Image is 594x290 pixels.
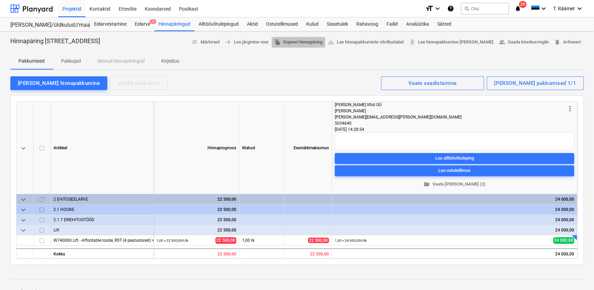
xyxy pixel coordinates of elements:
[156,239,188,242] small: 1,00 × 22 500,00€ / tk
[18,79,100,88] div: [PERSON_NAME] hinnapakkumine
[90,17,131,31] a: Eelarvestamine
[409,38,494,46] span: Lae hinnapakkumise [PERSON_NAME]
[553,237,574,244] span: 24 000,00
[464,6,470,11] span: search
[335,239,367,242] small: 1,00 × 24 000,00€ / tk
[154,102,239,194] div: Hinnaprognoos
[19,206,27,214] span: keyboard_arrow_down
[328,39,334,45] span: save_alt
[553,6,575,11] span: T. Räämet
[154,248,239,259] div: 22 500,00
[19,226,27,235] span: keyboard_arrow_down
[406,37,496,48] a: Lae hinnapakkumise [PERSON_NAME]
[156,225,236,235] div: 22 500,00
[335,225,574,235] div: 24 000,00
[494,79,576,88] div: [PERSON_NAME] pakkumised 1/1
[54,204,151,214] div: 2.1 HOONE
[54,235,151,245] div: W740000 Lift - Affordable toode, RST (4 peatustaset) + GSM moodul
[51,248,154,259] div: Kokku
[262,17,302,31] a: Ostutellimused
[382,17,402,31] a: Failid
[335,194,574,204] div: 24 000,00
[409,39,415,45] span: attach_file
[19,144,27,152] span: keyboard_arrow_down
[239,102,284,194] div: Mahud
[554,38,581,46] span: Arhiveeri
[222,37,272,48] button: Loo järgmine voor
[61,58,81,65] p: Pakkujad
[19,196,27,204] span: keyboard_arrow_down
[461,3,509,14] button: Otsi
[19,216,27,224] span: keyboard_arrow_down
[274,39,281,45] span: file_copy
[239,235,284,245] div: 1,00 tk
[560,257,594,290] iframe: Chat Widget
[215,237,236,244] span: 22 500,00
[325,37,406,48] a: Lae hinnapakkumiste võrdlustabel
[54,194,151,204] div: 2 EHITUSEELARVE
[335,153,574,164] button: Loo alltöövõtuleping
[335,108,566,114] div: [PERSON_NAME]
[332,248,577,259] div: 24 000,00
[424,181,430,187] span: folder
[554,39,560,45] span: delete
[335,204,574,215] div: 24 000,00
[487,76,584,90] button: [PERSON_NAME] pakkumised 1/1
[335,102,566,108] div: [PERSON_NAME] liftid OÜ
[575,4,584,13] i: keyboard_arrow_down
[335,215,574,225] div: 24 000,00
[335,126,574,133] div: [DATE] 14:28:54
[19,58,45,65] p: Pakkumised
[337,180,571,188] span: Vaata [PERSON_NAME] (2)
[308,238,329,243] span: 22 500,00
[499,38,549,46] span: Saada kinnitusringile
[335,179,574,190] button: Vaata [PERSON_NAME] (2)
[335,165,574,176] button: Loo ostutellimus
[402,17,433,31] a: Analüütika
[433,4,442,13] i: keyboard_arrow_down
[335,115,462,119] span: [PERSON_NAME][EMAIL_ADDRESS][PERSON_NAME][DOMAIN_NAME]
[433,17,455,31] a: Sätted
[150,19,156,24] span: 1
[323,17,352,31] a: Sissetulek
[192,39,198,45] span: notes
[272,37,325,48] button: Kopeeri hinnapäring
[284,248,332,259] div: 22 500,00
[381,76,484,90] button: Vaate seadistamine
[10,22,82,29] div: [PERSON_NAME]/üldkulud//maatööd (2101817//2101766)
[10,76,107,90] button: [PERSON_NAME] hinnapakkumine
[328,38,404,46] span: Lae hinnapakkumiste võrdlustabel
[225,39,231,45] span: arrow_forward
[425,4,433,13] i: format_size
[156,194,236,204] div: 22 500,00
[225,38,269,46] span: Loo järgmine voor
[54,225,151,235] div: Lift
[189,37,222,48] button: Märkmed
[302,17,323,31] a: Kulud
[154,17,194,31] a: Hinnapäringud
[438,167,471,175] div: Loo ostutellimus
[352,17,382,31] a: Rahavoog
[194,17,243,31] div: Alltöövõtulepingud
[131,17,154,31] div: Eelarve
[156,215,236,225] div: 22 500,00
[284,102,332,194] div: Eesmärkmaksumus
[192,38,219,46] span: Märkmed
[54,215,151,225] div: 2.1.7 ERIEHITUSTÖÖD
[514,4,521,13] i: notifications
[243,17,262,31] a: Aktid
[156,204,236,215] div: 22 500,00
[566,104,574,113] span: more_vert
[161,58,179,65] p: Kirjeldus
[499,39,505,45] span: people_alt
